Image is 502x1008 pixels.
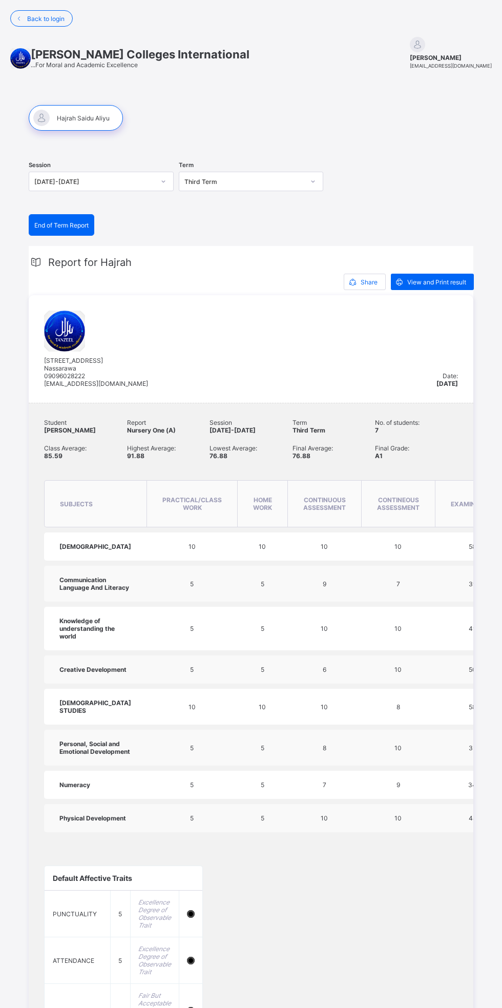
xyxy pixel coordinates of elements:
[127,452,144,460] span: 91.88
[375,452,383,460] span: A1
[410,63,492,69] span: [EMAIL_ADDRESS][DOMAIN_NAME]
[469,744,476,752] span: 35
[190,625,194,632] span: 5
[451,500,494,508] span: Examination
[34,221,89,229] span: End of Term Report
[138,898,171,929] i: Excellence Degree of Observable Trait
[31,48,249,61] span: [PERSON_NAME] Colleges International
[292,419,375,426] span: Term
[127,419,210,426] span: Report
[31,61,138,69] span: ...For Moral and Academic Excellence
[375,444,458,452] span: Final Grade:
[396,781,400,789] span: 9
[468,781,476,789] span: 34
[323,781,326,789] span: 7
[118,910,122,918] span: 5
[375,419,458,426] span: No. of students:
[410,54,492,61] span: [PERSON_NAME]
[259,703,266,711] span: 10
[396,703,400,711] span: 8
[469,703,476,711] span: 58
[190,666,194,673] span: 5
[436,380,458,387] span: [DATE]
[44,357,148,387] span: [STREET_ADDRESS] Nassarawa 09096028222 [EMAIL_ADDRESS][DOMAIN_NAME]
[44,426,96,434] span: [PERSON_NAME]
[59,699,131,714] span: [DEMOGRAPHIC_DATA] STUDIES
[190,814,194,822] span: 5
[259,543,266,550] span: 10
[210,452,227,460] span: 76.88
[377,496,420,511] span: Contineous assessment
[27,15,65,23] span: Back to login
[59,740,130,755] span: Personal, Social and Emotional Development
[394,814,402,822] span: 10
[210,419,292,426] span: Session
[253,496,272,511] span: Home work
[44,419,127,426] span: Student
[261,744,264,752] span: 5
[48,256,132,269] span: Report for Hajrah
[394,666,402,673] span: 10
[210,444,292,452] span: Lowest Average:
[292,452,310,460] span: 76.88
[321,814,328,822] span: 10
[469,625,476,632] span: 49
[127,444,210,452] span: Highest Average:
[323,666,326,673] span: 6
[261,580,264,588] span: 5
[53,910,97,918] span: PUNCTUALITY
[44,452,62,460] span: 85.59
[261,666,264,673] span: 5
[469,543,476,550] span: 58
[59,617,115,640] span: Knowledge of understanding the world
[29,161,51,169] span: Session
[321,543,328,550] span: 10
[190,580,194,588] span: 5
[443,372,458,380] span: Date:
[410,37,425,52] img: default.svg
[190,781,194,789] span: 5
[189,543,196,550] span: 10
[303,496,346,511] span: Continuous assessment
[321,703,328,711] span: 10
[118,957,122,964] span: 5
[44,311,85,352] img: tanzeelacademy.png
[184,178,305,186] div: Third Term
[323,580,326,588] span: 9
[59,781,90,789] span: Numeracy
[127,426,176,434] span: Nursery One (A)
[469,814,476,822] span: 48
[261,625,264,632] span: 5
[361,278,378,286] span: Share
[469,666,476,673] span: 50
[59,543,131,550] span: [DEMOGRAPHIC_DATA]
[469,580,476,588] span: 39
[396,580,400,588] span: 7
[375,426,379,434] span: 7
[162,496,222,511] span: Practical/Class Work
[53,957,94,964] span: ATTENDANCE
[292,426,325,434] span: Third Term
[53,874,132,882] span: Default Affective Traits
[189,703,196,711] span: 10
[261,814,264,822] span: 5
[10,48,31,69] img: School logo
[34,178,155,186] div: [DATE]-[DATE]
[179,161,194,169] span: Term
[321,625,328,632] span: 10
[190,744,194,752] span: 5
[394,543,402,550] span: 10
[59,576,129,591] span: Communication Language And Literacy
[292,444,375,452] span: Final Average:
[59,814,126,822] span: Physical Development
[44,444,127,452] span: Class Average:
[261,781,264,789] span: 5
[138,945,171,976] i: Excellence Degree of Observable Trait
[394,625,402,632] span: 10
[210,426,256,434] span: [DATE]-[DATE]
[394,744,402,752] span: 10
[323,744,326,752] span: 8
[59,666,127,673] span: Creative Development
[407,278,466,286] span: View and Print result
[60,500,93,508] span: subjects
